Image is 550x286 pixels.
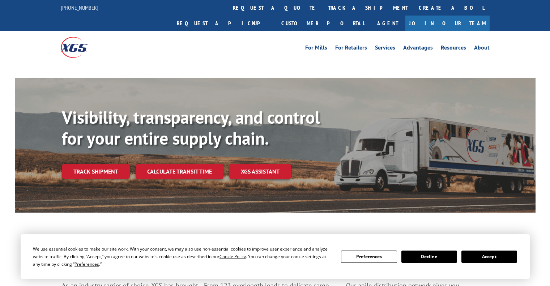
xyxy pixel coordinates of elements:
[405,16,490,31] a: Join Our Team
[441,45,466,53] a: Resources
[401,251,457,263] button: Decline
[74,261,99,267] span: Preferences
[403,45,433,53] a: Advantages
[341,251,397,263] button: Preferences
[136,164,223,179] a: Calculate transit time
[474,45,490,53] a: About
[335,45,367,53] a: For Retailers
[370,16,405,31] a: Agent
[62,164,130,179] a: Track shipment
[21,234,530,279] div: Cookie Consent Prompt
[229,164,291,179] a: XGS ASSISTANT
[171,16,276,31] a: Request a pickup
[61,4,98,11] a: [PHONE_NUMBER]
[219,253,246,260] span: Cookie Policy
[33,245,332,268] div: We use essential cookies to make our site work. With your consent, we may also use non-essential ...
[461,251,517,263] button: Accept
[62,106,320,149] b: Visibility, transparency, and control for your entire supply chain.
[276,16,370,31] a: Customer Portal
[375,45,395,53] a: Services
[305,45,327,53] a: For Mills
